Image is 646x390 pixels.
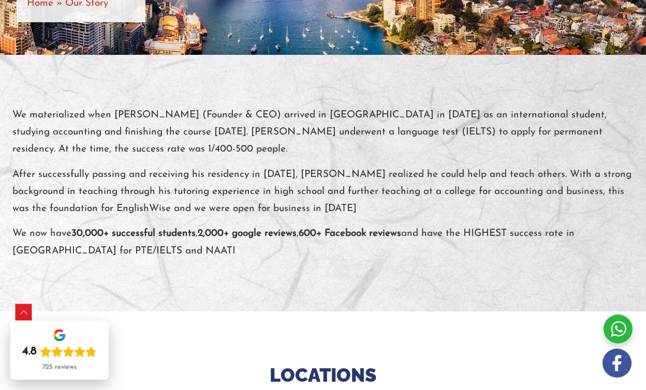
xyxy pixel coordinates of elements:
strong: 600+ Facebook reviews [299,229,401,238]
strong: 30,000+ successful students [71,229,196,238]
strong: 2,000+ google reviews [198,229,297,238]
div: 725 reviews [42,363,77,371]
strong: LOCATIONS [270,364,376,386]
p: After successfully passing and receiving his residency in [DATE], [PERSON_NAME] realized he could... [12,166,634,218]
div: Rating: 4.8 out of 5 [22,344,97,359]
div: 4.8 [22,344,37,359]
p: We materialized when [PERSON_NAME] (Founder & CEO) arrived in [GEOGRAPHIC_DATA] in [DATE] as an i... [12,107,634,158]
p: We now have , , and have the HIGHEST success rate in [GEOGRAPHIC_DATA] for PTE/IELTS and NAATI [12,225,634,260]
img: white-facebook.png [603,349,632,378]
